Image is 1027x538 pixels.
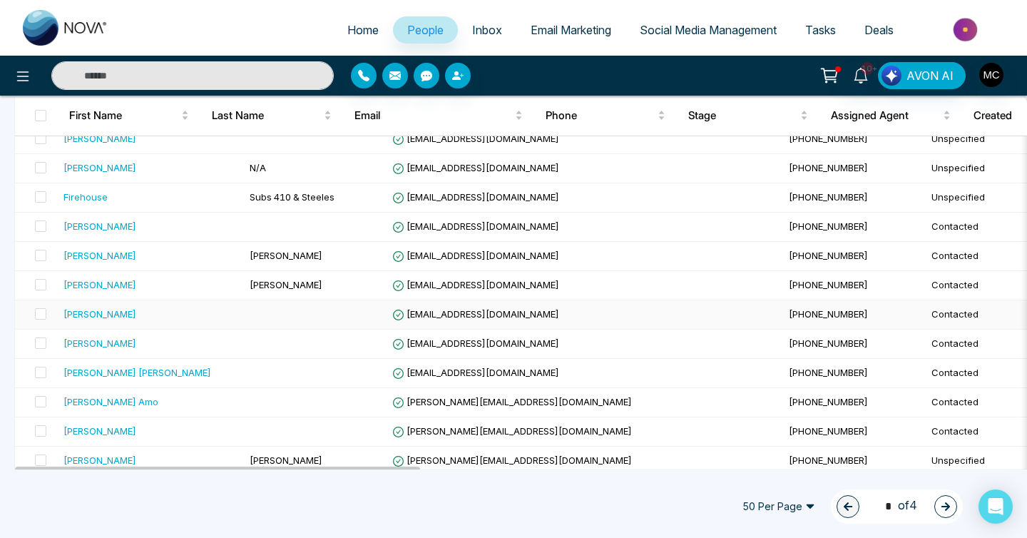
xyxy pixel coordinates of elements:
th: Last Name [200,96,343,136]
a: Deals [850,16,908,44]
span: [EMAIL_ADDRESS][DOMAIN_NAME] [392,308,559,320]
span: [PHONE_NUMBER] [789,308,868,320]
span: Phone [546,107,655,124]
span: [PHONE_NUMBER] [789,162,868,173]
span: Social Media Management [640,23,777,37]
div: [PERSON_NAME] [63,248,136,263]
span: Inbox [472,23,502,37]
span: [PERSON_NAME][EMAIL_ADDRESS][DOMAIN_NAME] [392,396,632,407]
span: Email Marketing [531,23,611,37]
span: People [407,23,444,37]
span: N/A [250,162,266,173]
div: Open Intercom Messenger [979,489,1013,524]
span: [PHONE_NUMBER] [789,425,868,437]
span: [PERSON_NAME][EMAIL_ADDRESS][DOMAIN_NAME] [392,455,632,466]
span: Home [347,23,379,37]
img: Nova CRM Logo [23,10,108,46]
img: User Avatar [979,63,1003,87]
span: [EMAIL_ADDRESS][DOMAIN_NAME] [392,337,559,349]
span: [EMAIL_ADDRESS][DOMAIN_NAME] [392,220,559,232]
a: People [393,16,458,44]
span: [PHONE_NUMBER] [789,367,868,378]
span: [EMAIL_ADDRESS][DOMAIN_NAME] [392,367,559,378]
th: Phone [534,96,677,136]
span: [PERSON_NAME][EMAIL_ADDRESS][DOMAIN_NAME] [392,425,632,437]
span: [PERSON_NAME] [250,250,322,261]
span: [PHONE_NUMBER] [789,337,868,349]
div: [PERSON_NAME] [63,336,136,350]
span: [EMAIL_ADDRESS][DOMAIN_NAME] [392,162,559,173]
div: [PERSON_NAME] [63,219,136,233]
span: [PHONE_NUMBER] [789,279,868,290]
span: Email [354,107,512,124]
span: [EMAIL_ADDRESS][DOMAIN_NAME] [392,191,559,203]
a: Home [333,16,393,44]
div: [PERSON_NAME] [63,307,136,321]
div: [PERSON_NAME] [63,161,136,175]
span: [PHONE_NUMBER] [789,220,868,232]
div: [PERSON_NAME] [63,131,136,146]
span: Tasks [805,23,836,37]
span: [EMAIL_ADDRESS][DOMAIN_NAME] [392,133,559,144]
span: Stage [688,107,797,124]
div: [PERSON_NAME] [63,424,136,438]
span: Deals [864,23,894,37]
span: [EMAIL_ADDRESS][DOMAIN_NAME] [392,250,559,261]
div: Firehouse [63,190,108,204]
div: [PERSON_NAME] [PERSON_NAME] [63,365,211,380]
a: Social Media Management [625,16,791,44]
span: [PHONE_NUMBER] [789,250,868,261]
span: 10+ [861,62,874,75]
span: First Name [69,107,178,124]
button: AVON AI [878,62,966,89]
span: [PHONE_NUMBER] [789,133,868,144]
span: [PERSON_NAME] [250,455,322,466]
span: [EMAIL_ADDRESS][DOMAIN_NAME] [392,279,559,290]
th: Email [343,96,534,136]
a: Email Marketing [516,16,625,44]
span: Last Name [212,107,321,124]
span: [PHONE_NUMBER] [789,191,868,203]
span: [PERSON_NAME] [250,279,322,290]
span: Assigned Agent [831,107,940,124]
a: Tasks [791,16,850,44]
th: First Name [58,96,200,136]
span: [PHONE_NUMBER] [789,455,868,466]
div: [PERSON_NAME] Amo [63,395,158,409]
span: [PHONE_NUMBER] [789,396,868,407]
span: AVON AI [906,67,954,84]
th: Stage [677,96,819,136]
div: [PERSON_NAME] [63,278,136,292]
span: of 4 [877,497,917,516]
a: 10+ [844,62,878,87]
a: Inbox [458,16,516,44]
span: Subs 410 & Steeles [250,191,334,203]
img: Market-place.gif [915,14,1018,46]
img: Lead Flow [882,66,901,86]
div: [PERSON_NAME] [63,453,136,467]
span: 50 Per Page [732,495,825,518]
th: Assigned Agent [819,96,962,136]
